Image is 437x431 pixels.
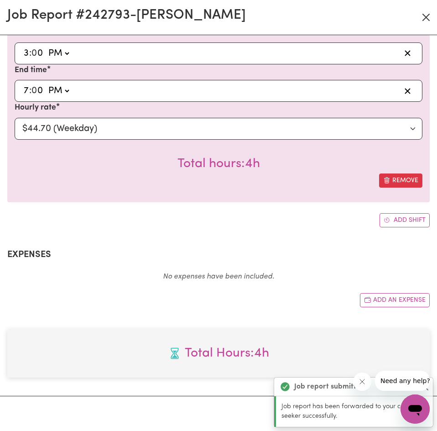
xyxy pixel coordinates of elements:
span: Total hours worked: 4 hours [15,344,422,363]
input: -- [32,84,44,98]
button: Add another expense [360,293,430,307]
strong: Job report submitted [294,381,365,392]
iframe: Button to launch messaging window [401,394,430,424]
em: No expenses have been included. [163,273,274,280]
input: -- [32,47,44,60]
iframe: Message from company [375,371,430,391]
h2: Job Report # 242793 - [PERSON_NAME] [7,7,246,24]
p: Job report has been forwarded to your care seeker successfully. [281,402,427,421]
h2: Expenses [7,249,430,260]
input: -- [23,84,29,98]
span: Need any help? [5,6,55,14]
button: Close [419,10,433,25]
span: : [29,86,31,96]
span: : [29,48,31,58]
button: Add another shift [380,213,430,227]
span: Total hours worked: 4 hours [177,158,260,170]
iframe: Close message [353,373,371,391]
input: -- [23,47,29,60]
span: 0 [31,86,37,95]
span: 0 [31,49,37,58]
button: Remove this shift [379,173,422,188]
label: End time [15,64,47,76]
label: Hourly rate [15,102,56,114]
